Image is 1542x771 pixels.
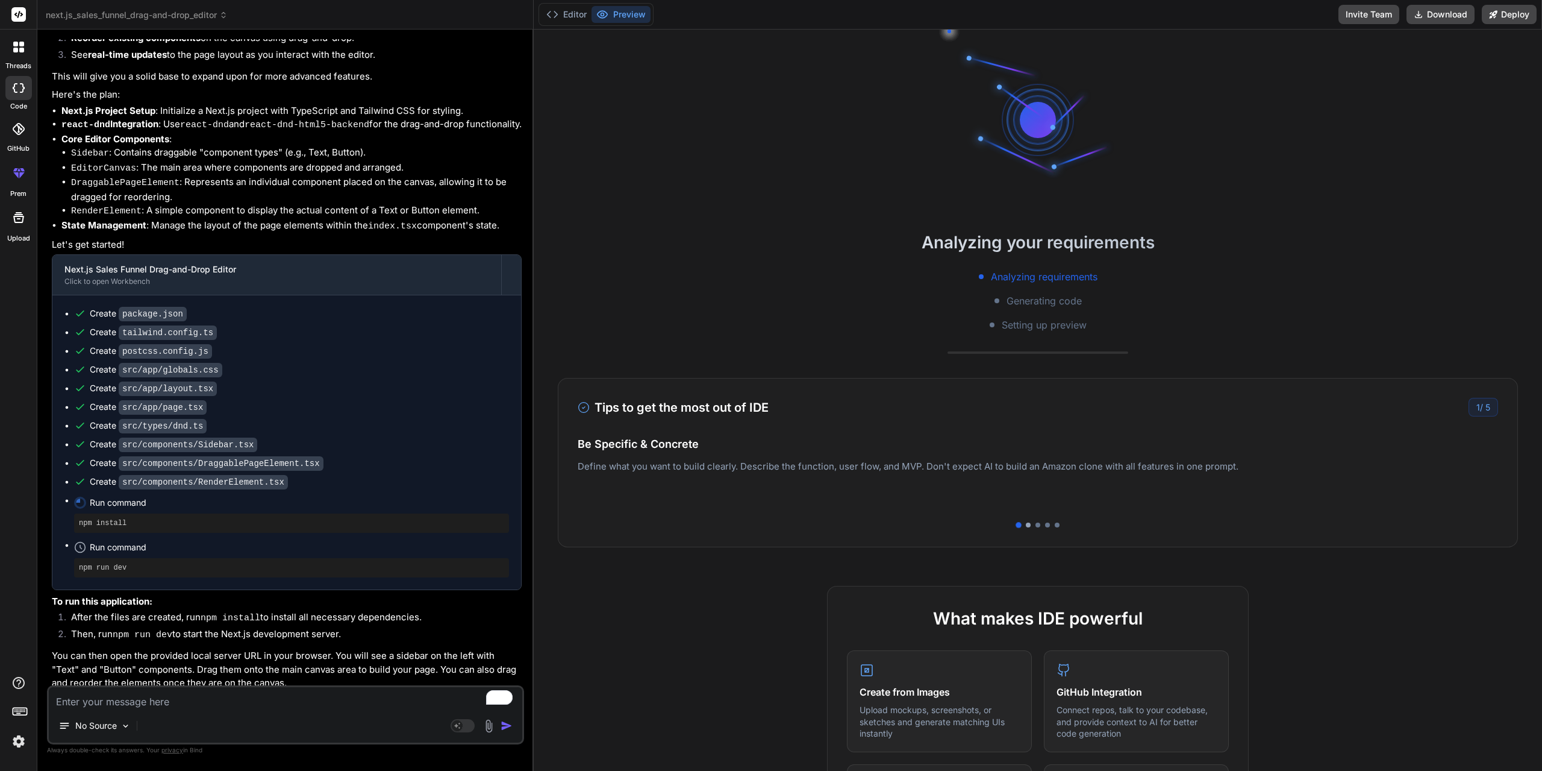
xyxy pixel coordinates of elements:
[46,9,228,21] span: next.js_sales_funnel_drag-and-drop_editor
[119,419,207,433] code: src/types/dnd.ts
[47,744,524,756] p: Always double-check its answers. Your in Bind
[75,720,117,732] p: No Source
[71,178,179,188] code: DraggablePageElement
[71,146,522,161] li: : Contains draggable "component types" (e.g., Text, Button).
[8,731,29,752] img: settings
[52,649,522,690] p: You can then open the provided local server URL in your browser. You will see a sidebar on the le...
[71,206,142,216] code: RenderElement
[61,133,169,145] strong: Core Editor Components
[201,613,260,623] code: npm install
[71,175,522,204] li: : Represents an individual component placed on the canvas, allowing it to be dragged for reordering.
[90,476,288,488] div: Create
[119,456,323,471] code: src/components/DraggablePageElement.tsx
[52,596,152,607] strong: To run this application:
[64,263,489,275] div: Next.js Sales Funnel Drag-and-Drop Editor
[1406,5,1475,24] button: Download
[79,518,504,528] pre: npm install
[1485,402,1490,412] span: 5
[52,255,501,295] button: Next.js Sales Funnel Drag-and-Drop EditorClick to open Workbench
[52,238,522,252] p: Let's get started!
[49,687,522,709] textarea: To enrich screen reader interactions, please activate Accessibility in Grammarly extension settings
[119,382,217,396] code: src/app/layout.tsx
[1482,5,1537,24] button: Deploy
[90,420,207,432] div: Create
[1469,398,1498,417] div: /
[71,32,201,43] strong: Reorder existing components
[61,133,522,219] li: :
[119,363,222,377] code: src/app/globals.css
[847,606,1229,631] h2: What makes IDE powerful
[10,101,27,112] label: code
[368,221,417,231] code: index.tsx
[61,48,522,65] li: See to the page layout as you interact with the editor.
[578,436,1498,452] h4: Be Specific & Concrete
[991,269,1097,284] span: Analyzing requirements
[578,398,769,417] h3: Tips to get the most out of IDE
[71,148,109,159] code: Sidebar
[88,49,167,60] strong: real-time updates
[161,746,183,754] span: privacy
[52,88,522,102] p: Here's the plan:
[245,120,369,130] code: react-dnd-html5-backend
[592,6,651,23] button: Preview
[90,541,509,553] span: Run command
[1057,685,1216,699] h4: GitHub Integration
[501,720,513,732] img: icon
[64,277,489,286] div: Click to open Workbench
[90,401,207,414] div: Create
[119,344,212,359] code: postcss.config.js
[71,163,136,174] code: EditorCanvas
[10,189,27,199] label: prem
[119,438,257,452] code: src/components/Sidebar.tsx
[79,563,504,573] pre: npm run dev
[1007,294,1082,308] span: Generating code
[52,70,522,84] p: This will give you a solid base to expand upon for more advanced features.
[120,721,131,731] img: Pick Models
[482,719,496,733] img: attachment
[90,326,217,339] div: Create
[90,497,509,509] span: Run command
[90,363,222,376] div: Create
[61,31,522,48] li: on the canvas using drag-and-drop.
[90,457,323,470] div: Create
[119,326,217,340] code: tailwind.config.ts
[119,307,187,321] code: package.json
[1002,318,1087,332] span: Setting up preview
[71,204,522,219] li: : A simple component to display the actual content of a Text or Button element.
[61,628,522,644] li: Then, run to start the Next.js development server.
[7,143,30,154] label: GitHub
[71,161,522,176] li: : The main area where components are dropped and arranged.
[90,382,217,395] div: Create
[180,120,229,130] code: react-dnd
[90,438,257,451] div: Create
[61,104,522,118] li: : Initialize a Next.js project with TypeScript and Tailwind CSS for styling.
[90,307,187,320] div: Create
[1338,5,1399,24] button: Invite Team
[61,105,155,116] strong: Next.js Project Setup
[61,118,522,133] li: : Use and for the drag-and-drop functionality.
[534,230,1542,255] h2: Analyzing your requirements
[119,475,288,489] code: src/components/RenderElement.tsx
[90,345,212,357] div: Create
[1057,704,1216,740] p: Connect repos, talk to your codebase, and provide context to AI for better code generation
[61,219,522,234] li: : Manage the layout of the page elements within the component's state.
[119,400,207,415] code: src/app/page.tsx
[542,6,592,23] button: Editor
[61,219,146,231] strong: State Management
[113,630,172,640] code: npm run dev
[860,704,1019,740] p: Upload mockups, screenshots, or sketches and generate matching UIs instantly
[61,611,522,628] li: After the files are created, run to install all necessary dependencies.
[1476,402,1480,412] span: 1
[61,118,158,130] strong: Integration
[5,61,31,71] label: threads
[860,685,1019,699] h4: Create from Images
[61,120,110,130] code: react-dnd
[7,233,30,244] label: Upload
